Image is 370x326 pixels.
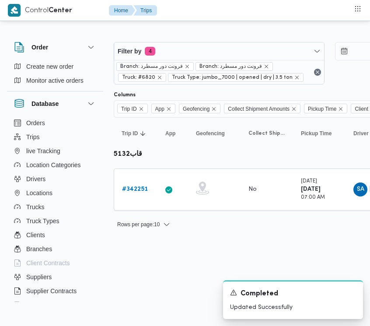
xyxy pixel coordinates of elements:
div: Database [7,116,103,305]
b: [DATE] [301,186,321,192]
button: Remove Geofencing from selection in this group [211,106,216,112]
span: Branch: فرونت دور مسطرد [116,62,194,71]
button: remove selected entity [264,64,269,69]
span: Drivers [26,174,45,184]
button: remove selected entity [294,75,300,80]
h3: Database [31,98,59,109]
span: Geofencing [183,104,209,114]
div: Shaban AIshoar Muhammad Blah [353,182,367,196]
span: 4 active filters [145,47,155,56]
b: # 342251 [122,186,148,192]
span: Rows per page : 10 [117,219,160,230]
span: Branch: فرونت دور مسطرد [195,62,273,71]
button: Filter by4 active filters [114,42,324,60]
span: Trip ID [121,104,137,114]
span: Create new order [26,61,73,72]
button: Locations [10,186,100,200]
span: Truck Type: jumbo_7000 | opened | dry | 3.5 ton [168,73,304,82]
span: Filter by [118,46,141,56]
span: Trip ID; Sorted in descending order [122,130,138,137]
button: Monitor active orders [10,74,100,88]
button: Suppliers [10,270,100,284]
button: Database [14,98,96,109]
div: Notification [230,288,356,299]
button: Supplier Contracts [10,284,100,298]
button: Pickup Time [297,126,341,140]
span: Completed [241,289,278,299]
span: Pickup Time [304,104,347,113]
span: SA [357,182,364,196]
button: Trip IDSorted in descending order [118,126,153,140]
span: Truck Types [26,216,59,226]
span: Branches [26,244,52,254]
span: Geofencing [179,104,220,113]
button: Location Categories [10,158,100,172]
button: Client Contracts [10,256,100,270]
button: Home [109,5,135,16]
div: Order [7,60,103,91]
small: [DATE] [301,179,317,184]
button: Branches [10,242,100,256]
button: Create new order [10,60,100,74]
button: Orders [10,116,100,130]
span: Devices [26,300,48,310]
b: قاب5132 [114,151,142,158]
button: Devices [10,298,100,312]
span: Supplier Contracts [26,286,77,296]
span: Location Categories [26,160,81,170]
span: App [155,104,164,114]
span: Trucks [26,202,44,212]
span: Trip ID [117,104,148,113]
button: live Tracking [10,144,100,158]
span: Trips [26,132,40,142]
span: Geofencing [196,130,225,137]
span: Pickup Time [308,104,336,114]
span: Branch: فرونت دور مسطرد [120,63,183,70]
span: Clients [26,230,45,240]
span: Suppliers [26,272,52,282]
a: #342251 [122,184,148,195]
span: App [165,130,175,137]
span: Monitor active orders [26,75,84,86]
button: Drivers [10,172,100,186]
button: Remove Pickup Time from selection in this group [338,106,343,112]
span: Orders [26,118,45,128]
button: Clients [10,228,100,242]
button: Remove App from selection in this group [166,106,171,112]
svg: Sorted in descending order [140,130,147,137]
h3: Order [31,42,48,53]
span: Client Contracts [26,258,70,268]
span: Client [355,104,368,114]
span: Collect Shipment Amounts [224,104,300,113]
img: X8yXhbKr1z7QwAAAABJRU5ErkJggg== [8,4,21,17]
b: Center [49,7,72,14]
button: remove selected entity [185,64,190,69]
button: Trips [133,5,157,16]
div: No [248,186,257,193]
span: Truck: #6820 [122,74,155,81]
button: Remove Collect Shipment Amounts from selection in this group [291,106,297,112]
span: Locations [26,188,52,198]
small: 07:00 AM [301,195,325,200]
label: Columns [114,91,136,98]
span: live Tracking [26,146,60,156]
button: App [162,126,184,140]
span: App [151,104,175,113]
button: Rows per page:10 [114,219,174,230]
button: Remove Trip ID from selection in this group [139,106,144,112]
button: Trips [10,130,100,144]
span: Driver [353,130,369,137]
span: Collect Shipment Amounts [248,130,285,137]
button: Geofencing [192,126,236,140]
button: remove selected entity [157,75,162,80]
button: Order [14,42,96,53]
button: Truck Types [10,214,100,228]
button: Trucks [10,200,100,214]
span: Truck Type: jumbo_7000 | opened | dry | 3.5 ton [172,74,293,81]
span: Collect Shipment Amounts [228,104,290,114]
button: Remove [312,67,323,77]
span: Branch: فرونت دور مسطرد [199,63,262,70]
p: Updated Successfully [230,303,356,312]
span: Truck: #6820 [118,73,166,82]
span: Pickup Time [301,130,332,137]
